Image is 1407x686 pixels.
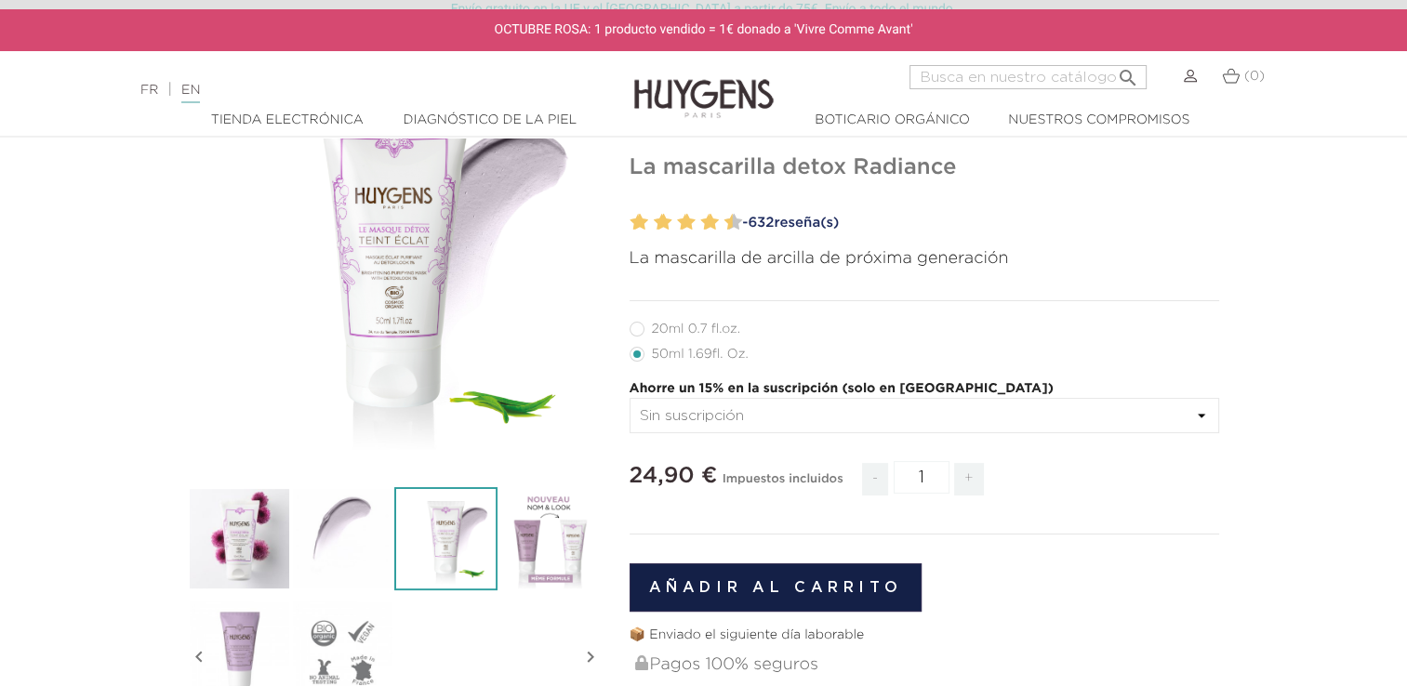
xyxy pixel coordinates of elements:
[140,84,158,97] a: FR
[630,347,771,362] label: 50ml 1.69fl. Oz.
[394,111,587,130] a: Diagnóstico de la piel
[1117,61,1139,84] i: 
[650,209,657,236] label: 3
[211,113,364,126] font: Tienda electrónica
[697,209,703,236] label: 7
[748,216,839,230] font: reseña(s)
[630,322,763,336] label: 20ml 0.7 fl.oz.
[630,154,1220,181] h1: La mascarilla detox Radiance
[131,83,209,98] font: |
[721,209,727,236] label: 9
[650,656,818,673] font: Pagos 100% seguros
[800,111,986,130] a: Boticario orgánico
[181,84,200,103] a: EN
[630,379,1220,399] p: Ahorre un 15% en la suscripción (solo en [GEOGRAPHIC_DATA])
[815,113,970,126] font: Boticario orgánico
[630,563,923,612] button: Añadir al carrito
[673,209,680,236] label: 5
[737,209,1220,237] a: -632reseña(s)
[630,465,718,487] span: 24,90 €
[1111,59,1145,85] button: 
[635,655,648,670] img: Pagos 100% seguros
[194,111,380,130] a: Tienda electrónica
[627,209,633,236] label: 1
[723,473,843,485] font: Impuestos incluidos
[630,626,1220,645] p: 📦 Enviado el siguiente día laborable
[630,246,1220,271] p: La mascarilla de arcilla de próxima generación
[682,209,696,236] label: 6
[909,65,1147,89] input: Buscar
[1008,113,1189,126] font: Nuestros compromisos
[705,209,719,236] label: 8
[954,463,984,495] span: +
[862,463,888,495] span: -
[1244,70,1265,83] span: (0)
[894,461,949,494] input: Cantidad
[999,111,1199,130] a: Nuestros compromisos
[634,49,774,121] img: Huygens
[634,209,648,236] label: 2
[728,209,742,236] label: 10
[657,209,671,236] label: 4
[748,216,774,230] span: 632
